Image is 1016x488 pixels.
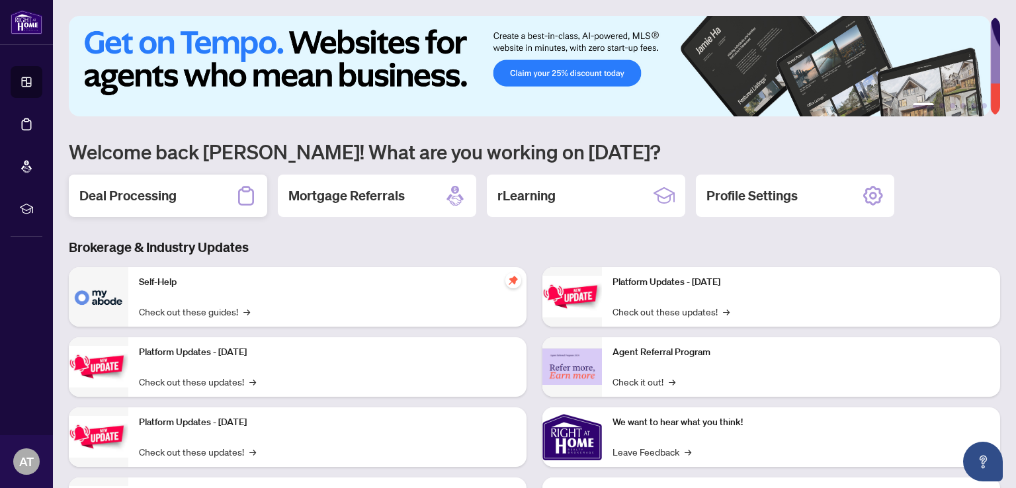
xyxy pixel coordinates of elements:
button: 6 [982,103,987,108]
span: → [723,304,730,319]
img: Platform Updates - July 21, 2025 [69,416,128,458]
img: Platform Updates - June 23, 2025 [542,276,602,317]
button: 3 [950,103,955,108]
h3: Brokerage & Industry Updates [69,238,1000,257]
h2: Mortgage Referrals [288,186,405,205]
button: 4 [960,103,966,108]
p: Agent Referral Program [613,345,990,360]
img: We want to hear what you think! [542,407,602,467]
button: 1 [913,103,934,108]
span: → [249,374,256,389]
h2: Deal Processing [79,186,177,205]
img: logo [11,10,42,34]
img: Agent Referral Program [542,348,602,385]
span: → [685,444,691,459]
span: pushpin [505,272,521,288]
h2: Profile Settings [706,186,798,205]
img: Slide 0 [69,16,990,116]
p: We want to hear what you think! [613,415,990,430]
a: Check out these guides!→ [139,304,250,319]
p: Platform Updates - [DATE] [139,345,516,360]
p: Platform Updates - [DATE] [139,415,516,430]
a: Check out these updates!→ [613,304,730,319]
a: Check it out!→ [613,374,675,389]
span: → [249,444,256,459]
span: AT [19,452,34,471]
a: Check out these updates!→ [139,374,256,389]
button: Open asap [963,442,1003,481]
a: Leave Feedback→ [613,444,691,459]
img: Platform Updates - September 16, 2025 [69,346,128,387]
p: Self-Help [139,275,516,290]
button: 5 [971,103,976,108]
span: → [243,304,250,319]
button: 2 [939,103,945,108]
p: Platform Updates - [DATE] [613,275,990,290]
h2: rLearning [497,186,556,205]
a: Check out these updates!→ [139,444,256,459]
img: Self-Help [69,267,128,327]
span: → [669,374,675,389]
h1: Welcome back [PERSON_NAME]! What are you working on [DATE]? [69,139,1000,164]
